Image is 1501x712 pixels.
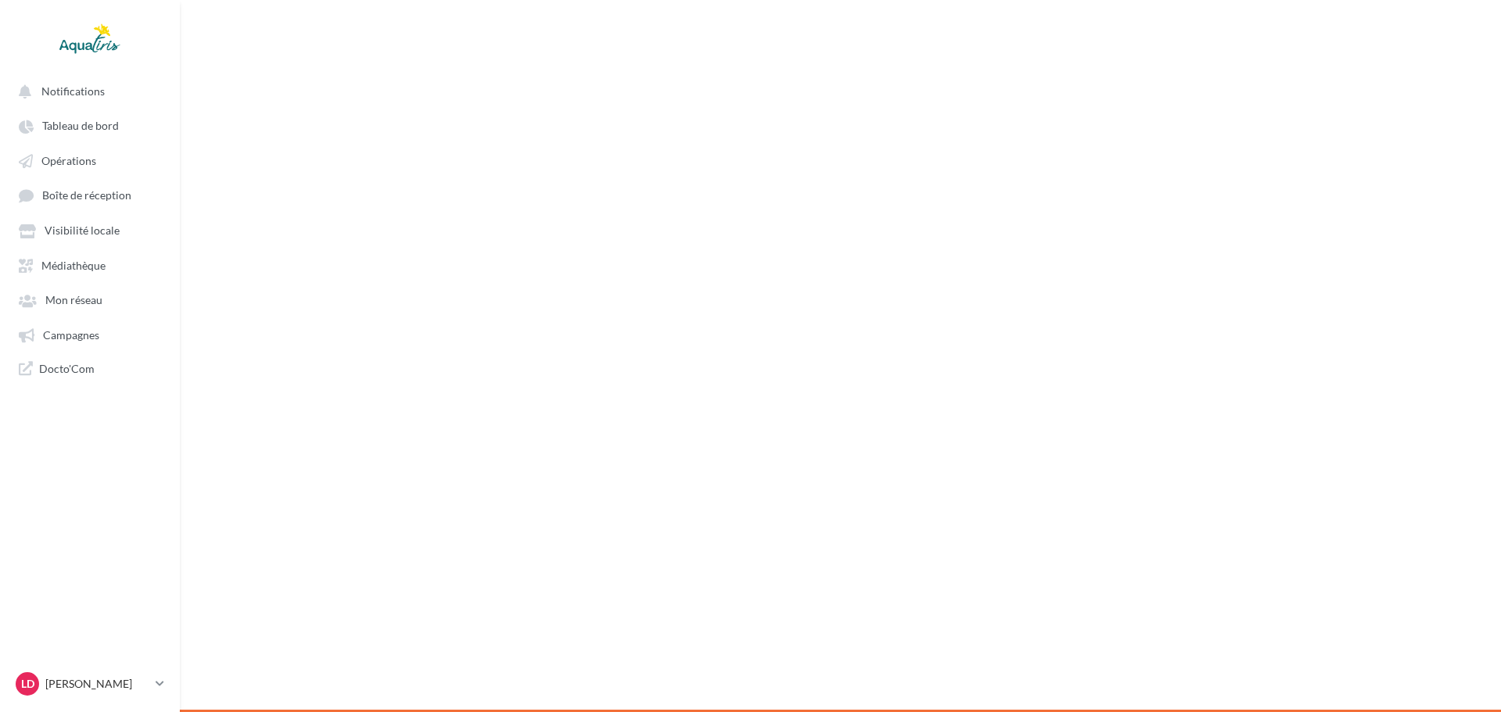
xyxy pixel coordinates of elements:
span: Docto'Com [39,361,95,376]
a: LD [PERSON_NAME] [13,669,167,699]
span: Visibilité locale [45,224,120,238]
a: Tableau de bord [9,111,170,139]
a: Mon réseau [9,285,170,313]
span: Boîte de réception [42,189,131,202]
a: Opérations [9,146,170,174]
a: Médiathèque [9,251,170,279]
a: Visibilité locale [9,216,170,244]
a: Boîte de réception [9,181,170,209]
span: LD [21,676,34,692]
span: Médiathèque [41,259,106,272]
span: Tableau de bord [42,120,119,133]
span: Campagnes [43,328,99,342]
span: Notifications [41,84,105,98]
p: [PERSON_NAME] [45,676,149,692]
span: Opérations [41,154,96,167]
a: Campagnes [9,320,170,349]
a: Docto'Com [9,355,170,382]
span: Mon réseau [45,294,102,307]
button: Notifications [9,77,164,105]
